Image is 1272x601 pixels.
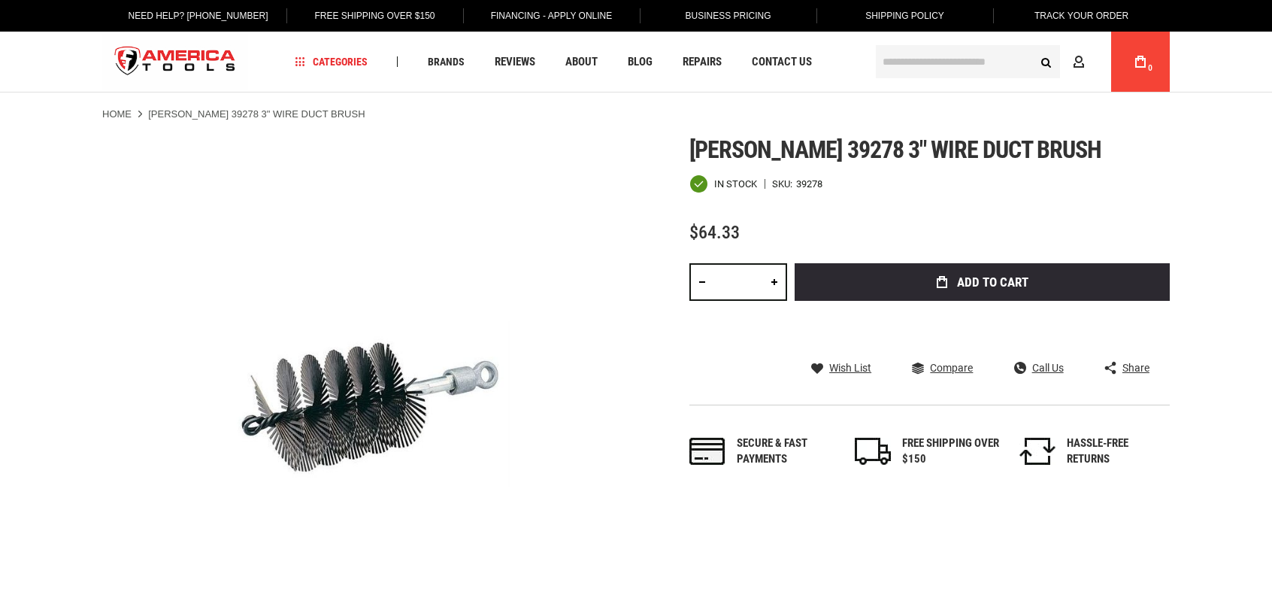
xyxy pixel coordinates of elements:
img: America Tools [102,34,248,90]
a: Brands [421,52,471,72]
div: Secure & fast payments [737,436,834,468]
span: In stock [714,179,757,189]
a: Contact Us [745,52,819,72]
span: Contact Us [752,56,812,68]
span: Brands [428,56,465,67]
button: Search [1031,47,1060,76]
a: Categories [289,52,374,72]
span: About [565,56,598,68]
a: Call Us [1014,361,1064,375]
div: FREE SHIPPING OVER $150 [902,436,1000,468]
img: payments [689,438,725,465]
span: 0 [1148,64,1152,72]
div: HASSLE-FREE RETURNS [1067,436,1164,468]
a: Blog [621,52,659,72]
a: Wish List [811,361,871,375]
a: About [559,52,604,72]
a: store logo [102,34,248,90]
strong: [PERSON_NAME] 39278 3" WIRE DUCT BRUSH [148,108,365,120]
a: 0 [1126,32,1155,92]
a: Reviews [488,52,542,72]
span: Blog [628,56,653,68]
div: Availability [689,175,757,193]
span: $64.33 [689,222,740,243]
img: shipping [855,438,891,465]
span: Compare [930,363,973,373]
span: [PERSON_NAME] 39278 3" wire duct brush [689,135,1102,164]
span: Shipping Policy [865,11,944,21]
span: Call Us [1032,363,1064,373]
button: Add to Cart [795,263,1170,301]
span: Repairs [683,56,722,68]
a: Home [102,108,132,121]
img: returns [1019,438,1055,465]
span: Reviews [495,56,535,68]
a: Compare [912,361,973,375]
span: Categories [295,56,368,67]
strong: SKU [772,179,796,189]
a: Repairs [676,52,728,72]
span: Wish List [829,363,871,373]
span: Share [1122,363,1149,373]
span: Add to Cart [957,276,1028,289]
div: 39278 [796,179,822,189]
